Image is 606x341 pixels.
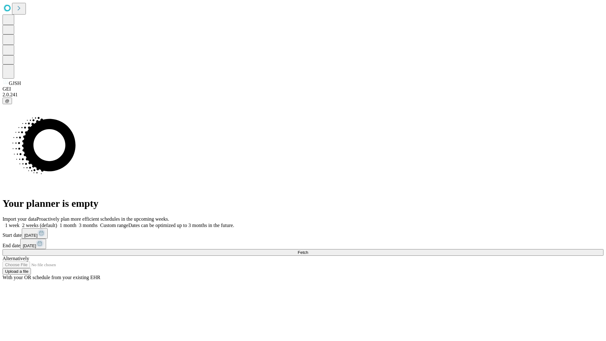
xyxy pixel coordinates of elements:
button: [DATE] [20,239,46,249]
button: [DATE] [22,228,48,239]
span: Custom range [100,223,128,228]
span: Alternatively [3,256,29,261]
span: 1 month [60,223,76,228]
span: [DATE] [24,233,38,238]
div: End date [3,239,603,249]
span: Proactively plan more efficient schedules in the upcoming weeks. [37,216,169,222]
div: Start date [3,228,603,239]
span: With your OR schedule from your existing EHR [3,275,100,280]
span: Dates can be optimized up to 3 months in the future. [128,223,234,228]
span: [DATE] [23,243,36,248]
span: GJSH [9,81,21,86]
span: 2 weeks (default) [22,223,57,228]
span: 1 week [5,223,20,228]
button: Upload a file [3,268,31,275]
h1: Your planner is empty [3,198,603,209]
span: @ [5,99,9,103]
span: Import your data [3,216,37,222]
div: 2.0.241 [3,92,603,98]
button: @ [3,98,12,104]
span: 3 months [79,223,98,228]
span: Fetch [298,250,308,255]
div: GEI [3,86,603,92]
button: Fetch [3,249,603,256]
